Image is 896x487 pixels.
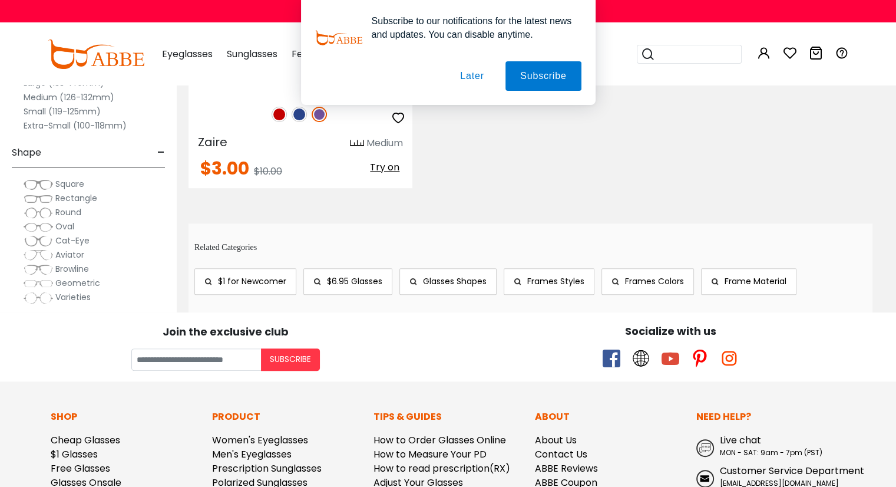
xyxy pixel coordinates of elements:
p: Need Help? [696,410,846,424]
span: MON - SAT: 9am - 7pm (PST) [720,447,822,458]
span: Cat-Eye [55,235,90,246]
button: Subscribe [261,348,320,371]
span: Geometric [55,277,100,289]
span: twitter [632,350,650,367]
span: $1 for Newcomer [218,275,286,287]
a: Frame Material [701,268,796,295]
div: Join the exclusive club [9,321,442,340]
button: Try on [366,160,403,175]
a: ABBE Reviews [535,462,598,475]
img: Red [272,107,287,122]
span: Rectangle [55,192,97,204]
span: $10.00 [254,164,282,178]
a: $1 for Newcomer [194,268,296,295]
span: Gender [12,310,47,338]
a: About Us [535,433,577,447]
img: Aviator.png [24,249,53,261]
div: Socialize with us [454,323,888,339]
label: Extra-Small (100-118mm) [24,119,127,133]
a: $6.95 Glasses [303,268,392,295]
a: Men's Eyeglasses [212,447,292,461]
span: Live chat [720,433,761,447]
div: Medium [366,136,403,150]
img: Blue [292,107,307,122]
span: Frames Colors [625,275,684,287]
a: Frames Styles [504,268,594,295]
img: Purple [312,107,327,122]
span: $6.95 Glasses [327,275,382,287]
p: About [535,410,685,424]
span: Try on [370,160,399,174]
input: Your email [131,348,261,371]
img: Rectangle.png [24,193,53,205]
img: notification icon [315,14,362,61]
a: Prescription Sunglasses [212,462,322,475]
a: Live chat MON - SAT: 9am - 7pm (PST) [696,433,846,458]
span: $3.00 [200,156,249,181]
a: How to read prescription(RX) [373,462,510,475]
img: Oval.png [24,221,53,233]
a: Free Glasses [51,462,110,475]
a: Cheap Glasses [51,433,120,447]
img: Square.png [24,179,53,190]
span: - [157,310,165,338]
span: facebook [603,350,620,367]
span: Frame Material [725,275,786,287]
span: Frames Styles [527,275,584,287]
img: Round.png [24,207,53,219]
span: Aviator [55,249,84,261]
span: Browline [55,263,89,275]
a: $1 Glasses [51,447,98,461]
span: Round [55,206,81,218]
p: Product [212,410,362,424]
button: Later [445,61,498,91]
p: Tips & Guides [373,410,523,424]
div: Subscribe to our notifications for the latest news and updates. You can disable anytime. [362,14,581,41]
p: Related Categories [194,241,872,254]
span: Customer Service Department [720,464,864,478]
a: How to Measure Your PD [373,447,487,461]
label: Small (119-125mm) [24,104,101,119]
img: Cat-Eye.png [24,235,53,247]
span: Varieties [55,291,91,303]
a: Glasses Shapes [399,268,497,295]
p: Shop [51,410,200,424]
span: - [157,139,165,167]
button: Subscribe [505,61,581,91]
span: instagram [720,350,738,367]
span: pinterest [691,350,709,367]
span: Square [55,178,84,190]
img: size ruler [350,139,364,148]
a: How to Order Glasses Online [373,433,506,447]
span: Zaire [198,134,227,150]
img: Browline.png [24,264,53,275]
span: Shape [12,139,41,167]
span: Oval [55,221,74,232]
span: Glasses Shapes [423,275,487,287]
img: Geometric.png [24,278,53,289]
a: Women's Eyeglasses [212,433,308,447]
a: Contact Us [535,447,587,461]
img: Varieties.png [24,292,53,304]
a: Frames Colors [601,268,694,295]
span: youtube [662,350,679,367]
